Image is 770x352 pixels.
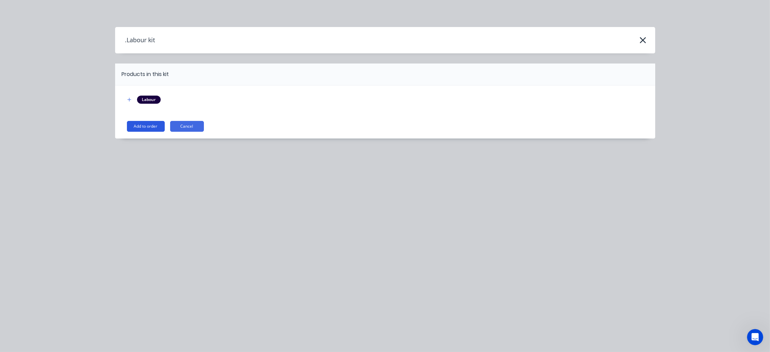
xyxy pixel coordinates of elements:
[170,121,204,132] button: Cancel
[115,34,155,47] h4: .Labour kit
[127,121,165,132] button: Add to order
[122,70,169,78] div: Products in this kit
[747,329,763,345] iframe: Intercom live chat
[137,96,161,104] div: Labour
